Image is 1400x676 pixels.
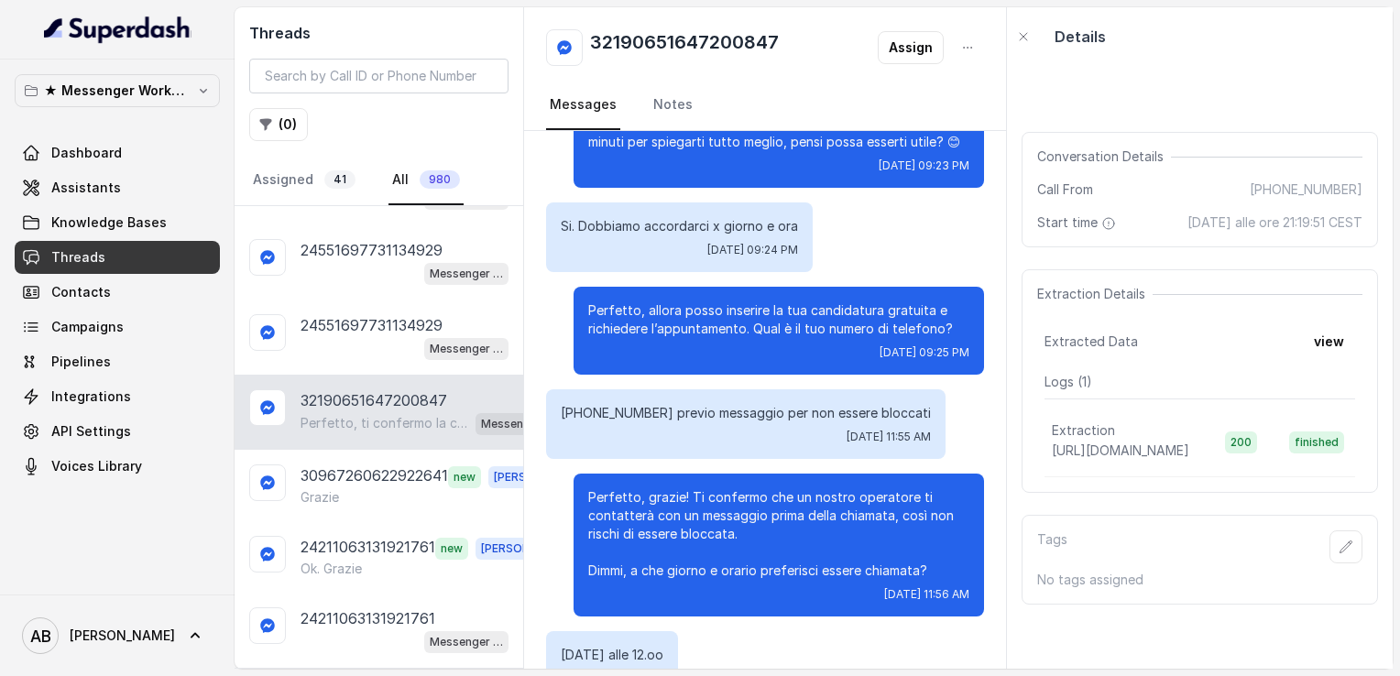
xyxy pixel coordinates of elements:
[561,217,798,235] p: Si. Dobbiamo accordarci x giorno e ora
[249,156,359,205] a: Assigned41
[15,345,220,378] a: Pipelines
[481,415,554,433] p: Messenger Metodo FESPA v2
[1045,333,1138,351] span: Extracted Data
[301,389,447,411] p: 32190651647200847
[1289,431,1344,453] span: finished
[249,108,308,141] button: (0)
[301,560,362,578] p: Ok. Grazie
[435,538,468,560] span: new
[847,430,931,444] span: [DATE] 11:55 AM
[15,380,220,413] a: Integrations
[249,156,509,205] nav: Tabs
[880,345,969,360] span: [DATE] 09:25 PM
[707,243,798,257] span: [DATE] 09:24 PM
[15,610,220,661] a: [PERSON_NAME]
[588,301,969,338] p: Perfetto, allora posso inserire la tua candidatura gratuita e richiedere l’appuntamento. Qual è i...
[430,265,503,283] p: Messenger Metodo FESPA v2
[1052,421,1115,440] p: Extraction
[1187,213,1362,232] span: [DATE] alle ore 21:19:51 CEST
[1037,571,1362,589] p: No tags assigned
[561,646,663,664] p: [DATE] alle 12.oo
[430,633,503,651] p: Messenger Metodo FESPA v2
[249,22,509,44] h2: Threads
[70,627,175,645] span: [PERSON_NAME]
[15,171,220,204] a: Assistants
[879,158,969,173] span: [DATE] 09:23 PM
[561,404,931,422] p: [PHONE_NUMBER] previo messaggio per non essere bloccati
[388,156,464,205] a: All980
[15,206,220,239] a: Knowledge Bases
[476,538,578,560] span: [PERSON_NAME]
[1052,442,1189,458] span: [URL][DOMAIN_NAME]
[15,136,220,169] a: Dashboard
[15,276,220,309] a: Contacts
[1037,180,1093,199] span: Call From
[301,464,448,488] p: 30967260622922641
[15,311,220,343] a: Campaigns
[15,415,220,448] a: API Settings
[546,81,620,130] a: Messages
[546,81,984,130] nav: Tabs
[301,414,468,432] p: Perfetto, ti confermo la chiamata per [DATE] alle 12:00! Abbiamo molte richieste, quindi potrebbe...
[44,80,191,102] p: ★ Messenger Workspace
[324,170,355,189] span: 41
[1303,325,1355,358] button: view
[301,239,443,261] p: 24551697731134929
[51,387,131,406] span: Integrations
[51,457,142,475] span: Voices Library
[51,213,167,232] span: Knowledge Bases
[44,15,191,44] img: light.svg
[878,31,944,64] button: Assign
[15,241,220,274] a: Threads
[590,29,779,66] h2: 32190651647200847
[1037,530,1067,563] p: Tags
[51,283,111,301] span: Contacts
[301,536,435,560] p: 24211063131921761
[249,59,509,93] input: Search by Call ID or Phone Number
[301,488,339,507] p: Grazie
[301,607,435,629] p: 24211063131921761
[1037,285,1153,303] span: Extraction Details
[301,314,443,336] p: 24551697731134929
[1225,431,1257,453] span: 200
[884,587,969,602] span: [DATE] 11:56 AM
[588,488,969,580] p: Perfetto, grazie! Ti confermo che un nostro operatore ti contatterà con un messaggio prima della ...
[51,422,131,441] span: API Settings
[15,74,220,107] button: ★ Messenger Workspace
[51,353,111,371] span: Pipelines
[1037,213,1120,232] span: Start time
[51,248,105,267] span: Threads
[1055,26,1106,48] p: Details
[51,318,124,336] span: Campaigns
[15,450,220,483] a: Voices Library
[430,340,503,358] p: Messenger Metodo FESPA v2
[51,144,122,162] span: Dashboard
[51,179,121,197] span: Assistants
[30,627,51,646] text: AB
[420,170,460,189] span: 980
[488,466,591,488] span: [PERSON_NAME]
[448,466,481,488] span: new
[1250,180,1362,199] span: [PHONE_NUMBER]
[650,81,696,130] a: Notes
[1045,373,1355,391] p: Logs ( 1 )
[1037,147,1171,166] span: Conversation Details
